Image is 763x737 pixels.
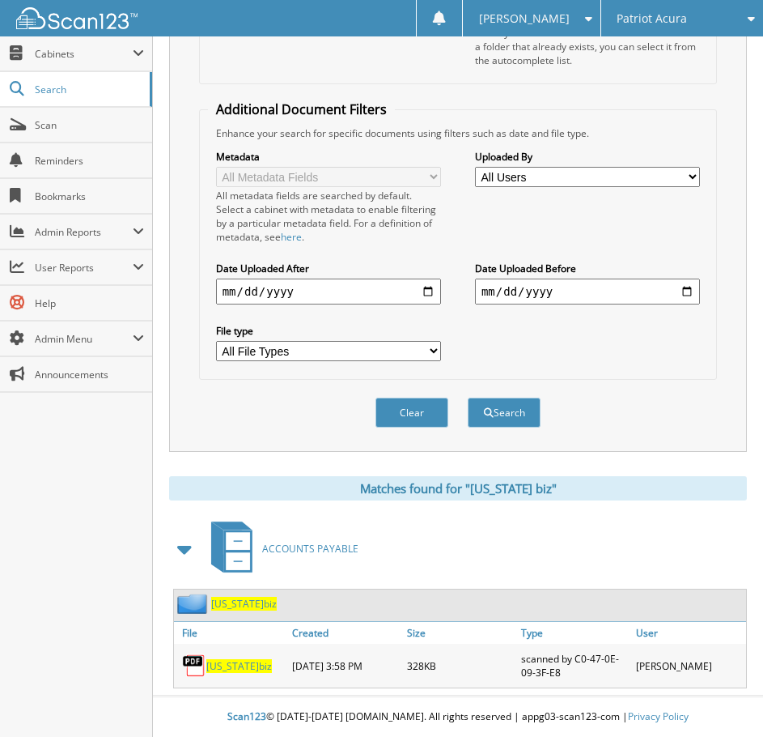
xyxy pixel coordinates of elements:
label: Date Uploaded Before [475,262,700,275]
span: Bookmarks [35,190,144,203]
span: Admin Reports [35,225,133,239]
a: ACCOUNTS PAYABLE [201,517,358,581]
div: Select a cabinet and begin typing the name of the folder you want to search in. If the name match... [475,12,700,67]
div: [DATE] 3:58 PM [288,648,402,684]
label: Date Uploaded After [216,262,441,275]
a: [US_STATE]biz [211,597,277,611]
div: © [DATE]-[DATE] [DOMAIN_NAME]. All rights reserved | appg03-scan123-com | [153,697,763,737]
span: Admin Menu [35,332,133,346]
input: start [216,279,441,305]
a: Privacy Policy [628,709,689,723]
a: File [174,622,288,644]
span: User Reports [35,261,133,275]
span: Help [35,296,144,310]
span: Search [35,83,142,96]
div: Enhance your search for specific documents using filters such as date and file type. [208,126,709,140]
span: Patriot Acura [617,14,687,23]
img: PDF.png [182,654,206,678]
a: Type [517,622,631,644]
span: Scan [35,118,144,132]
iframe: Chat Widget [682,659,763,737]
a: here [281,230,302,244]
span: biz [259,659,272,673]
div: All metadata fields are searched by default. Select a cabinet with metadata to enable filtering b... [216,189,441,244]
button: Search [468,398,540,428]
div: 328KB [403,648,517,684]
a: Created [288,622,402,644]
div: Matches found for "[US_STATE] biz" [169,476,747,501]
div: scanned by C0-47-0E-09-3F-E8 [517,648,631,684]
label: Metadata [216,150,441,164]
span: Cabinets [35,47,133,61]
span: [US_STATE] [206,659,259,673]
a: User [632,622,746,644]
span: biz [264,597,277,611]
legend: Additional Document Filters [208,100,395,118]
span: Announcements [35,368,144,381]
a: Size [403,622,517,644]
span: [PERSON_NAME] [479,14,570,23]
span: ACCOUNTS PAYABLE [262,542,358,556]
img: folder2.png [177,594,211,614]
label: Uploaded By [475,150,700,164]
label: File type [216,324,441,338]
span: [US_STATE] [211,597,264,611]
img: scan123-logo-white.svg [16,7,138,29]
a: [US_STATE]biz [206,659,272,673]
button: Clear [375,398,448,428]
span: Scan123 [227,709,266,723]
input: end [475,279,700,305]
span: Reminders [35,154,144,168]
div: [PERSON_NAME] [632,648,746,684]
